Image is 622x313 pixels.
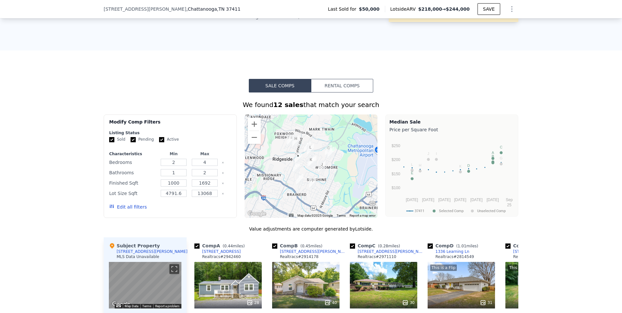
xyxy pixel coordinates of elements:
[302,244,311,248] span: 0.45
[411,163,413,167] text: L
[478,3,500,15] button: SAVE
[392,172,400,176] text: $150
[125,304,138,308] button: Map Data
[492,154,494,158] text: B
[439,209,464,213] text: Selected Comp
[298,244,325,248] span: ( miles)
[375,244,403,248] span: ( miles)
[104,100,518,109] div: We found that match your search
[500,145,502,149] text: C
[505,243,558,249] div: Comp E
[454,198,466,202] text: [DATE]
[247,299,259,306] div: 28
[389,134,514,215] svg: A chart.
[287,135,294,146] div: 1102 Moss Dr
[513,249,581,254] div: [STREET_ADDRESS][PERSON_NAME]
[477,209,506,213] text: Unselected Comp
[318,161,325,172] div: 715 Henderson Dr
[350,214,375,217] a: Report a map error
[222,172,224,174] button: Clear
[246,210,268,218] img: Google
[186,6,240,12] span: , Chattanooga
[109,119,231,130] div: Modify Comp Filters
[159,137,179,142] label: Active
[217,6,240,12] span: , TN 37411
[389,119,514,125] div: Median Sale
[328,6,359,12] span: Last Sold for
[294,153,302,164] div: 710 Gillespie Rd
[435,249,469,254] div: 1336 Learning Ln
[293,162,300,173] div: 502 Gillespie Rd
[446,6,470,12] span: $244,000
[109,189,157,198] div: Lot Size Sqft
[249,79,311,92] button: Sale Comps
[272,243,325,249] div: Comp B
[328,147,335,158] div: 1336 Learning Ln
[307,156,315,167] div: 703 Larkin Ave
[492,155,494,159] text: F
[109,168,157,177] div: Bathrooms
[142,304,151,308] a: Terms (opens in new tab)
[194,243,247,249] div: Comp A
[411,171,413,175] text: E
[438,198,451,202] text: [DATE]
[418,6,442,12] span: $218,000
[487,198,499,202] text: [DATE]
[109,178,157,188] div: Finished Sqft
[202,249,241,254] div: [STREET_ADDRESS]
[513,254,552,259] div: Realtracs # 2710294
[109,130,231,135] div: Listing Status
[280,249,347,254] div: [STREET_ADDRESS][PERSON_NAME]
[296,174,303,185] div: 220 Hillcrest Ave
[507,203,512,207] text: 25
[459,164,462,168] text: K
[194,249,241,254] a: [STREET_ADDRESS]
[104,6,186,12] span: [STREET_ADDRESS][PERSON_NAME]
[297,214,333,217] span: Map data ©2025 Google
[422,198,434,202] text: [DATE]
[309,156,316,167] div: 716 Larkin Ave
[222,182,224,185] button: Clear
[159,151,188,156] div: Min
[109,137,125,142] label: Sold
[390,6,418,12] span: Lotside ARV
[508,264,535,271] div: This is a Flip
[359,6,380,12] span: $50,000
[350,243,403,249] div: Comp C
[224,244,233,248] span: 0.44
[307,144,314,155] div: 874 Aubrey Ave
[406,198,418,202] text: [DATE]
[280,254,318,259] div: Realtracs # 2914178
[131,137,136,142] input: Pending
[492,151,494,155] text: A
[428,243,481,249] div: Comp D
[109,262,181,308] div: Map
[202,254,241,259] div: Realtracs # 2942460
[309,177,316,188] div: 401 Shawnee Trl
[246,210,268,218] a: Open this area in Google Maps (opens a new window)
[190,151,219,156] div: Max
[392,186,400,190] text: $100
[505,249,581,254] a: [STREET_ADDRESS][PERSON_NAME]
[109,243,160,249] div: Subject Property
[428,152,430,156] text: J
[220,244,247,248] span: ( miles)
[430,264,457,271] div: This is a Flip
[428,249,469,254] a: 1336 Learning Ln
[117,249,188,254] div: [STREET_ADDRESS][PERSON_NAME]
[117,254,159,259] div: MLS Data Unavailable
[155,304,179,308] a: Report a problem
[109,137,114,142] input: Sold
[116,304,121,307] button: Keyboard shortcuts
[109,204,147,210] button: Edit all filters
[169,264,179,274] button: Toggle fullscreen view
[418,6,470,12] span: →
[435,254,474,259] div: Realtracs # 2814549
[131,137,154,142] label: Pending
[389,125,514,134] div: Price per Square Foot
[222,192,224,195] button: Clear
[379,244,388,248] span: 0.28
[109,151,157,156] div: Characteristics
[337,214,346,217] a: Terms (opens in new tab)
[324,299,337,306] div: 40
